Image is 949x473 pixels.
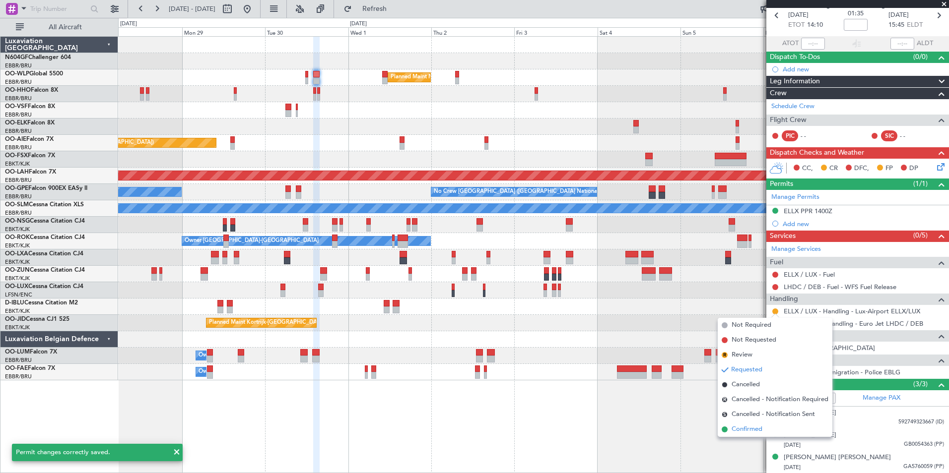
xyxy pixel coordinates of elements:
[732,395,828,405] span: Cancelled - Notification Required
[5,300,78,306] a: D-IBLUCessna Citation M2
[5,104,28,110] span: OO-VSF
[903,463,944,471] span: GA5760059 (PP)
[5,127,32,135] a: EBBR/BRU
[354,5,396,12] span: Refresh
[807,20,823,30] span: 14:10
[5,169,56,175] a: OO-LAHFalcon 7X
[680,27,763,36] div: Sun 5
[5,258,30,266] a: EBKT/KJK
[5,120,27,126] span: OO-ELK
[99,27,182,36] div: Sun 28
[5,291,32,298] a: LFSN/ENC
[5,218,85,224] a: OO-NSGCessna Citation CJ4
[881,130,897,141] div: SIC
[722,412,728,417] span: S
[5,316,26,322] span: OO-JID
[913,52,928,62] span: (0/0)
[5,349,57,355] a: OO-LUMFalcon 7X
[5,316,69,322] a: OO-JIDCessna CJ1 525
[888,20,904,30] span: 15:45
[5,275,30,282] a: EBKT/KJK
[885,164,893,174] span: FP
[784,441,801,449] span: [DATE]
[265,27,348,36] div: Tue 30
[199,348,266,363] div: Owner Melsbroek Air Base
[5,169,29,175] span: OO-LAH
[801,38,825,50] input: --:--
[909,164,918,174] span: DP
[5,226,30,233] a: EBKT/KJK
[199,364,266,379] div: Owner Melsbroek Air Base
[5,209,32,217] a: EBBR/BRU
[5,71,63,77] a: OO-WLPGlobal 5500
[898,418,944,426] span: 592749323667 (ID)
[784,207,832,215] div: ELLX PPR 1400Z
[5,365,55,371] a: OO-FAEFalcon 7X
[788,20,805,30] span: ETOT
[11,19,108,35] button: All Aircraft
[5,193,32,200] a: EBBR/BRU
[5,177,32,184] a: EBBR/BRU
[5,136,54,142] a: OO-AIEFalcon 7X
[339,1,399,17] button: Refresh
[904,440,944,449] span: GB0054363 (PP)
[598,27,680,36] div: Sat 4
[26,24,105,31] span: All Aircraft
[770,115,807,126] span: Flight Crew
[784,464,801,471] span: [DATE]
[770,178,793,190] span: Permits
[784,270,835,279] a: ELLX / LUX - Fuel
[5,185,87,191] a: OO-GPEFalcon 900EX EASy II
[782,39,799,49] span: ATOT
[5,251,28,257] span: OO-LXA
[913,178,928,189] span: (1/1)
[348,27,431,36] div: Wed 1
[5,349,30,355] span: OO-LUM
[120,20,137,28] div: [DATE]
[771,102,814,112] a: Schedule Crew
[5,153,28,159] span: OO-FSX
[5,218,30,224] span: OO-NSG
[209,315,325,330] div: Planned Maint Kortrijk-[GEOGRAPHIC_DATA]
[770,231,796,242] span: Services
[5,267,85,273] a: OO-ZUNCessna Citation CJ4
[784,453,891,463] div: [PERSON_NAME] [PERSON_NAME]
[514,27,597,36] div: Fri 3
[185,234,319,248] div: Owner [GEOGRAPHIC_DATA]-[GEOGRAPHIC_DATA]
[5,365,28,371] span: OO-FAE
[770,147,864,159] span: Dispatch Checks and Weather
[5,78,32,86] a: EBBR/BRU
[5,185,28,191] span: OO-GPE
[784,283,896,291] a: LHDC / DEB - Fuel - WFS Fuel Release
[763,27,846,36] div: Mon 6
[788,10,809,20] span: [DATE]
[829,164,838,174] span: CR
[784,319,923,328] a: LHDC / DEB - Handling - Euro Jet LHDC / DEB
[770,294,798,305] span: Handling
[16,448,168,458] div: Permit changes correctly saved.
[771,244,821,254] a: Manage Services
[5,144,32,151] a: EBBR/BRU
[5,300,24,306] span: D-IBLU
[784,307,920,315] a: ELLX / LUX - Handling - Lux-Airport ELLX/LUX
[5,356,32,364] a: EBBR/BRU
[5,55,71,60] a: N604GFChallenger 604
[5,160,30,168] a: EBKT/KJK
[434,184,600,199] div: No Crew [GEOGRAPHIC_DATA] ([GEOGRAPHIC_DATA] National)
[917,39,933,49] span: ALDT
[802,164,813,174] span: CC,
[770,88,787,99] span: Crew
[5,55,28,60] span: N604GF
[783,65,944,73] div: Add new
[848,9,864,19] span: 01:35
[5,111,32,118] a: EBBR/BRU
[5,267,30,273] span: OO-ZUN
[863,393,900,403] a: Manage PAX
[30,1,87,16] input: Trip Number
[783,220,944,228] div: Add new
[5,373,32,380] a: EBBR/BRU
[5,284,83,290] a: OO-LUXCessna Citation CJ4
[5,120,55,126] a: OO-ELKFalcon 8X
[5,104,55,110] a: OO-VSFFalcon 8X
[5,62,32,69] a: EBBR/BRU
